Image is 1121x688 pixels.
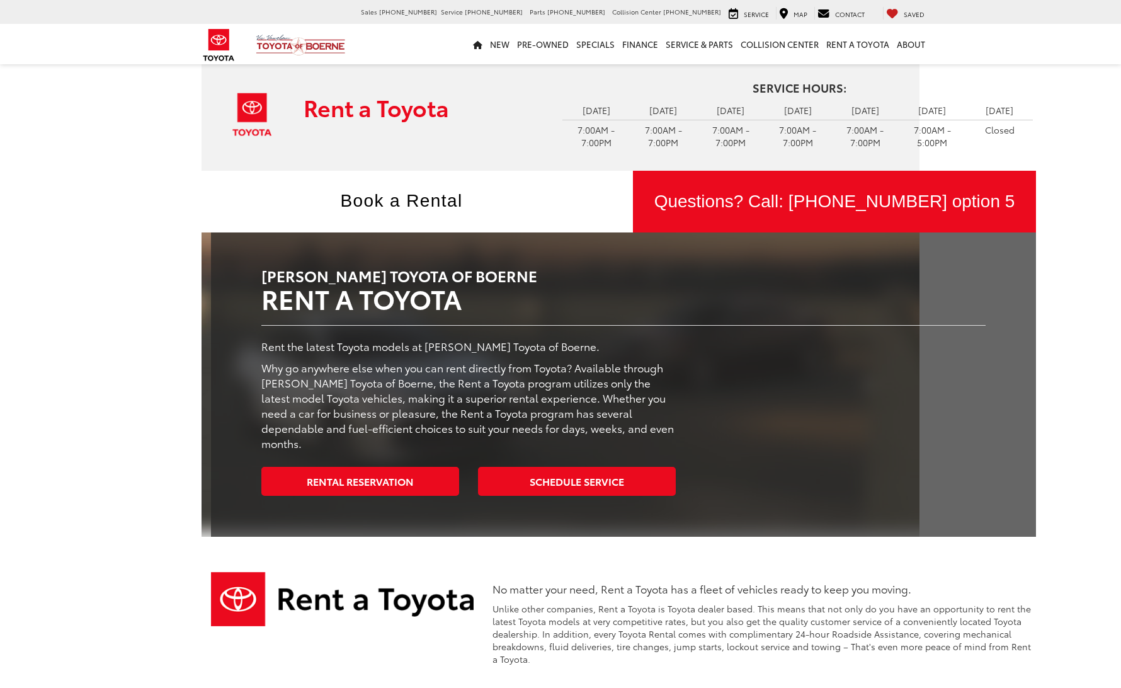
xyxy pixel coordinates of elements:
td: 7:00AM - 7:00PM [697,120,765,152]
span: Parts [530,7,545,16]
img: toyota.png [220,87,285,142]
td: 7:00AM - 7:00PM [562,120,630,152]
a: Contact [814,7,868,20]
h1: Rent a Toyota [304,95,534,120]
span: Rent a Toyota [261,279,462,317]
span: [PHONE_NUMBER] [663,7,721,16]
a: Specials [572,24,618,64]
a: About [893,24,929,64]
a: Rental Reservation [261,467,459,495]
span: Sales [361,7,377,16]
span: [PHONE_NUMBER] [379,7,437,16]
td: 7:00AM - 7:00PM [630,120,697,152]
td: [DATE] [562,101,630,120]
span: Collision Center [612,7,661,16]
a: Service & Parts: Opens in a new tab [662,24,737,64]
a: New [486,24,513,64]
td: [DATE] [966,101,1033,120]
h4: Service Hours: [562,82,1036,95]
td: [DATE] [630,101,697,120]
a: Rent a Toyota [822,24,893,64]
td: 7:00AM - 7:00PM [765,120,832,152]
a: Home [469,24,486,64]
td: 7:00AM - 5:00PM [899,120,966,152]
td: [DATE] [697,101,765,120]
p: Why go anywhere else when you can rent directly from Toyota? Available through [PERSON_NAME] Toyo... [261,360,676,450]
a: Map [776,7,811,20]
a: Collision Center [737,24,822,64]
span: Saved [904,9,925,19]
img: Toyota [195,25,242,66]
td: [DATE] [899,101,966,120]
td: [DATE] [831,101,899,120]
a: My Saved Vehicles [883,7,928,20]
a: Pre-Owned [513,24,572,64]
a: Finance [618,24,662,64]
span: [PHONE_NUMBER] [465,7,523,16]
span: Contact [835,9,865,19]
img: Rent a Car at Vic Vaughan Toyota of Boerne in Boerne TX [211,572,474,626]
td: Closed [966,120,1033,139]
bold: Rent the latest Toyota models at [PERSON_NAME] Toyota of Boerne. [261,338,600,353]
td: [DATE] [765,101,832,120]
a: Schedule Service [478,467,676,495]
iframe: How To Rent A Toyota [695,338,986,502]
span: Service [441,7,463,16]
td: 7:00AM - 7:00PM [831,120,899,152]
img: Vic Vaughan Toyota of Boerne [256,34,346,56]
p: No matter your need, Rent a Toyota has a fleet of vehicles ready to keep you moving. [492,581,1036,596]
p: Unlike other companies, Rent a Toyota is Toyota dealer based. This means that not only do you hav... [492,602,1036,665]
h1: [PERSON_NAME] Toyota of Boerne [261,267,986,313]
span: Service [744,9,769,19]
a: Questions? Call: [PHONE_NUMBER] option 5 [633,171,1036,232]
a: Service [726,7,772,20]
span: [PHONE_NUMBER] [547,7,605,16]
span: Map [794,9,807,19]
a: Book a Rental [340,191,481,210]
